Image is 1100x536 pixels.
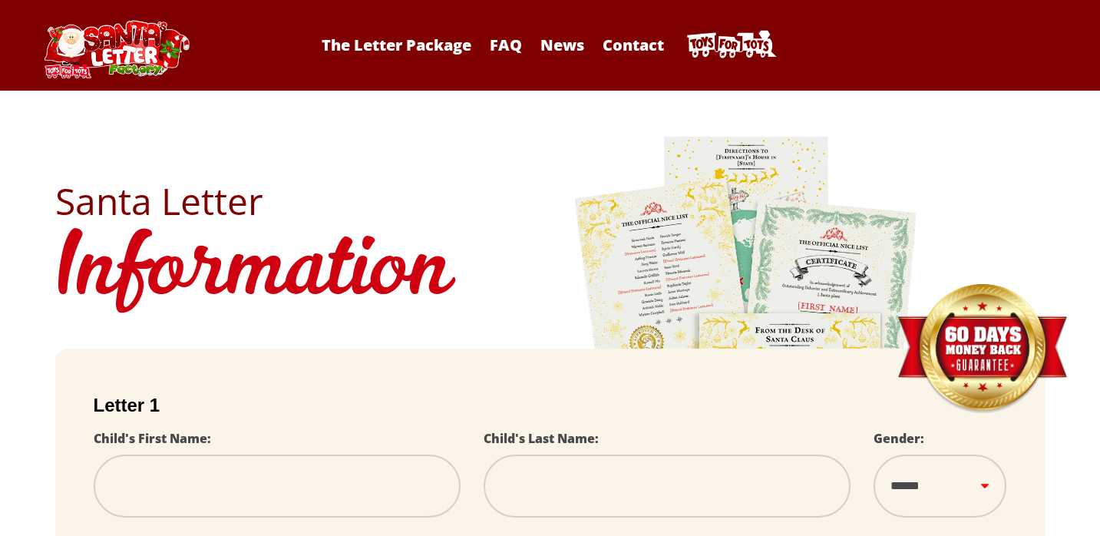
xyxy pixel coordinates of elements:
[595,35,672,55] a: Contact
[94,395,1007,416] h2: Letter 1
[314,35,479,55] a: The Letter Package
[55,220,1045,326] h1: Information
[484,430,599,447] label: Child's Last Name:
[896,283,1069,415] img: Money Back Guarantee
[94,430,211,447] label: Child's First Name:
[55,183,1045,220] h2: Santa Letter
[39,20,193,78] img: Santa Letter Logo
[482,35,530,55] a: FAQ
[874,430,924,447] label: Gender:
[533,35,592,55] a: News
